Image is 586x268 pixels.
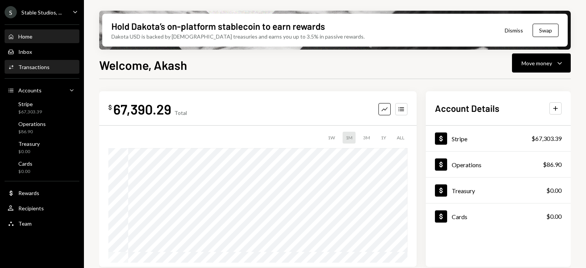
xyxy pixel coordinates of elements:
div: Rewards [18,190,39,196]
div: Transactions [18,64,50,70]
div: Cards [18,160,32,167]
div: $0.00 [18,168,32,175]
div: S [5,6,17,18]
div: 1M [343,132,356,144]
div: Treasury [452,187,475,194]
div: Accounts [18,87,42,94]
button: Dismiss [495,21,533,39]
div: Dakota USD is backed by [DEMOGRAPHIC_DATA] treasuries and earns you up to 3.5% in passive rewards. [111,32,365,40]
div: 1Y [378,132,389,144]
a: Cards$0.00 [426,203,571,229]
div: Inbox [18,48,32,55]
h2: Account Details [435,102,499,115]
div: $0.00 [18,149,40,155]
a: Recipients [5,201,79,215]
a: Cards$0.00 [5,158,79,176]
div: 1W [325,132,338,144]
button: Swap [533,24,559,37]
div: Hold Dakota’s on-platform stablecoin to earn rewards [111,20,325,32]
button: Move money [512,53,571,73]
a: Rewards [5,186,79,200]
div: 67,390.29 [113,100,171,118]
div: 3M [360,132,373,144]
a: Inbox [5,45,79,58]
a: Transactions [5,60,79,74]
div: Stripe [452,135,467,142]
a: Treasury$0.00 [5,138,79,157]
div: Recipients [18,205,44,211]
div: Operations [452,161,481,168]
a: Operations$86.90 [5,118,79,137]
div: Total [174,110,187,116]
a: Stripe$67,303.39 [426,126,571,151]
div: $67,303.39 [18,109,42,115]
div: $86.90 [543,160,562,169]
div: Team [18,220,32,227]
a: Operations$86.90 [426,152,571,177]
div: Operations [18,121,46,127]
div: Home [18,33,32,40]
a: Stripe$67,303.39 [5,98,79,117]
div: $0.00 [546,212,562,221]
div: $86.90 [18,129,46,135]
h1: Welcome, Akash [99,57,187,73]
div: Treasury [18,140,40,147]
div: Stable Studios, ... [21,9,62,16]
a: Accounts [5,83,79,97]
div: ALL [394,132,407,144]
a: Team [5,216,79,230]
a: Treasury$0.00 [426,178,571,203]
div: Stripe [18,101,42,107]
div: $0.00 [546,186,562,195]
div: Cards [452,213,467,220]
div: $67,303.39 [531,134,562,143]
div: $ [108,103,112,111]
a: Home [5,29,79,43]
div: Move money [522,59,552,67]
